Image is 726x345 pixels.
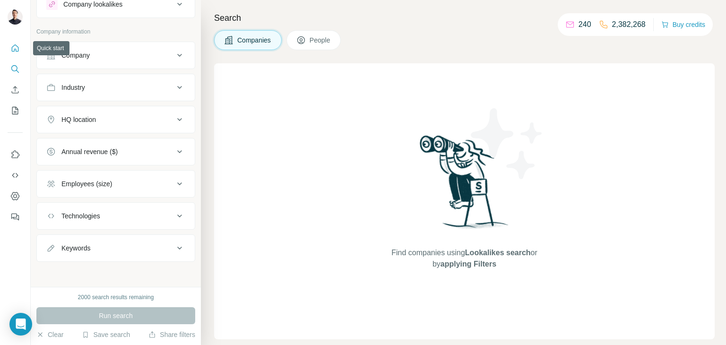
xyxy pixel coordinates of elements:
button: Employees (size) [37,172,195,195]
button: Buy credits [661,18,705,31]
button: Use Surfe API [8,167,23,184]
div: Employees (size) [61,179,112,189]
button: Industry [37,76,195,99]
img: Surfe Illustration - Woman searching with binoculars [415,133,514,238]
img: Avatar [8,9,23,25]
p: 240 [579,19,591,30]
button: Quick start [8,40,23,57]
button: Search [8,60,23,78]
span: People [310,35,331,45]
div: Industry [61,83,85,92]
button: Enrich CSV [8,81,23,98]
div: HQ location [61,115,96,124]
button: Save search [82,330,130,339]
button: Clear [36,330,63,339]
button: Annual revenue ($) [37,140,195,163]
span: applying Filters [441,260,496,268]
p: Company information [36,27,195,36]
div: Keywords [61,243,90,253]
button: Technologies [37,205,195,227]
button: Keywords [37,237,195,259]
button: Feedback [8,208,23,225]
span: Lookalikes search [465,249,531,257]
p: 2,382,268 [612,19,646,30]
h4: Search [214,11,715,25]
button: My lists [8,102,23,119]
div: Annual revenue ($) [61,147,118,156]
button: Use Surfe on LinkedIn [8,146,23,163]
img: Surfe Illustration - Stars [465,101,550,186]
span: Find companies using or by [389,247,540,270]
div: Open Intercom Messenger [9,313,32,336]
button: HQ location [37,108,195,131]
div: Technologies [61,211,100,221]
span: Companies [237,35,272,45]
div: Company [61,51,90,60]
div: 2000 search results remaining [78,293,154,302]
button: Share filters [148,330,195,339]
button: Company [37,44,195,67]
button: Dashboard [8,188,23,205]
